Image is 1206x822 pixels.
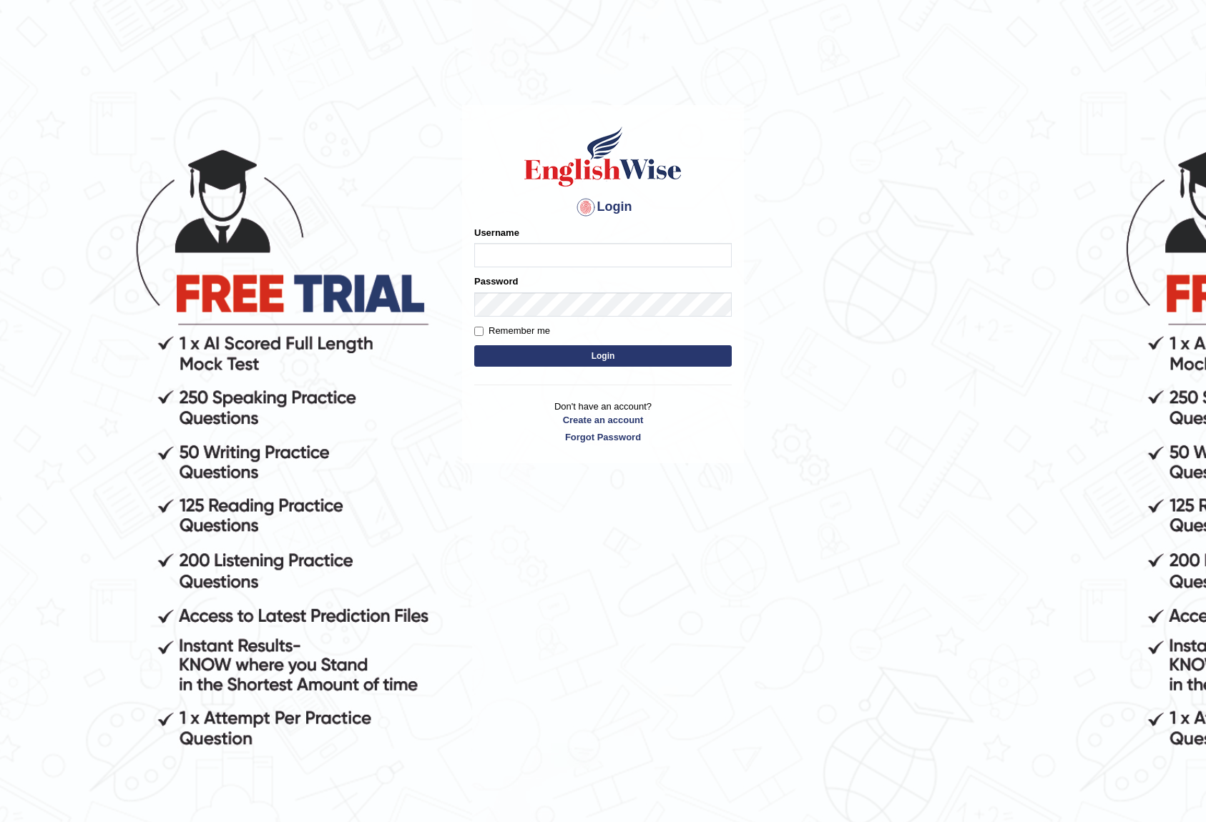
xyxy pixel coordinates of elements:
label: Username [474,226,519,239]
img: Logo of English Wise sign in for intelligent practice with AI [521,124,685,189]
a: Create an account [474,413,732,427]
a: Forgot Password [474,430,732,444]
button: Login [474,345,732,367]
p: Don't have an account? [474,400,732,444]
h4: Login [474,196,732,219]
label: Password [474,274,518,288]
label: Remember me [474,324,550,338]
input: Remember me [474,327,484,336]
